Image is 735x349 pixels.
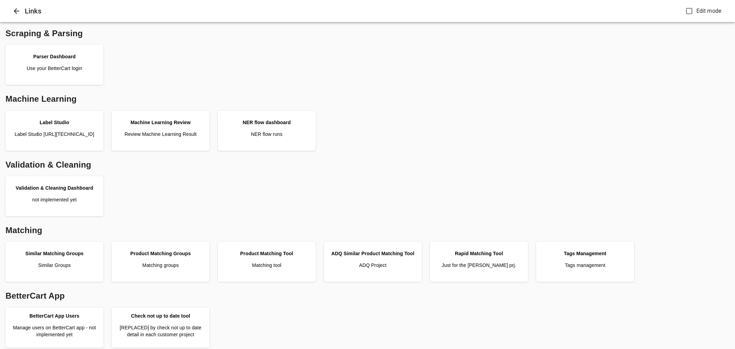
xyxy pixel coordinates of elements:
[359,262,386,269] p: ADQ Project
[8,113,101,148] a: Label StudioLabel Studio [URL][TECHNICAL_ID]
[32,196,77,203] p: not implemented yet
[564,250,606,257] div: Tags Management
[114,245,207,279] a: Product Matching GroupsMatching groups
[114,310,207,345] a: Check not up to date tool[REPLACED] by check not up to date detail in each customer project
[124,131,196,138] p: Review Machine Learning Result
[114,324,207,338] p: [REPLACED] by check not up to date detail in each customer project
[3,156,732,173] div: Validation & Cleaning
[33,53,75,60] div: Parser Dashboard
[114,113,207,148] a: Machine Learning ReviewReview Machine Learning Result
[455,250,503,257] div: Rapid Matching Tool
[16,185,93,191] div: Validation & Cleaning Dashboard
[240,250,293,257] div: Product Matching Tool
[327,245,419,279] a: ADQ Similar Product Matching ToolADQ Project
[131,312,190,319] div: Check not up to date tool
[539,245,631,279] a: Tags ManagementTags management
[25,250,83,257] div: Similar Matching Groups
[8,245,101,279] a: Similar Matching GroupsSimilar Groups
[3,90,732,108] div: Machine Learning
[8,324,101,338] p: Manage users on BetterCart app - not implemented yet
[696,7,721,15] span: Edit mode
[14,131,94,138] p: Label Studio [URL][TECHNICAL_ID]
[3,222,732,239] div: Matching
[221,113,313,148] a: NER flow dashboardNER flow runs
[30,312,80,319] div: BetterCart App Users
[8,3,25,19] button: Close
[38,262,71,269] p: Similar Groups
[8,48,101,82] a: Parser DashboardUse your BetterCart login
[25,6,683,17] h6: Links
[3,25,732,42] div: Scraping & Parsing
[8,310,101,345] a: BetterCart App UsersManage users on BetterCart app - not implemented yet
[565,262,605,269] p: Tags management
[221,245,313,279] a: Product Matching ToolMatching tool
[251,131,282,138] p: NER flow runs
[243,119,291,126] div: NER flow dashboard
[131,119,191,126] div: Machine Learning Review
[433,245,525,279] a: Rapid Matching ToolJust for the [PERSON_NAME] prj.
[8,179,101,213] a: Validation & Cleaning Dashboardnot implemented yet
[27,65,82,72] p: Use your BetterCart login
[442,262,516,269] p: Just for the [PERSON_NAME] prj.
[3,287,732,305] div: BetterCart App
[142,262,179,269] p: Matching groups
[331,250,414,257] div: ADQ Similar Product Matching Tool
[252,262,281,269] p: Matching tool
[130,250,191,257] div: Product Matching Groups
[40,119,69,126] div: Label Studio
